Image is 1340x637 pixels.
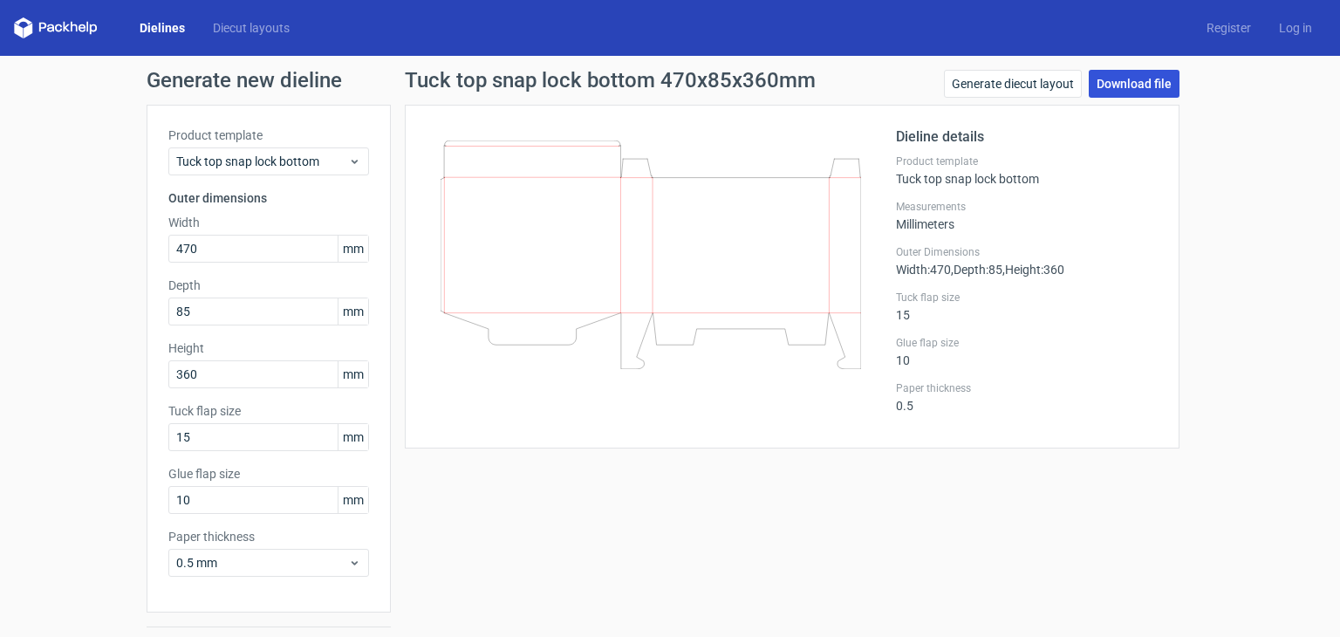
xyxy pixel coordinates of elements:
label: Product template [896,154,1158,168]
label: Measurements [896,200,1158,214]
span: mm [338,298,368,325]
h1: Generate new dieline [147,70,1193,91]
a: Generate diecut layout [944,70,1082,98]
label: Width [168,214,369,231]
label: Product template [168,127,369,144]
div: Millimeters [896,200,1158,231]
span: Tuck top snap lock bottom [176,153,348,170]
span: mm [338,487,368,513]
a: Download file [1089,70,1179,98]
label: Paper thickness [896,381,1158,395]
a: Diecut layouts [199,19,304,37]
a: Log in [1265,19,1326,37]
h2: Dieline details [896,127,1158,147]
span: , Depth : 85 [951,263,1002,277]
h1: Tuck top snap lock bottom 470x85x360mm [405,70,816,91]
label: Tuck flap size [896,291,1158,305]
div: 15 [896,291,1158,322]
div: 0.5 [896,381,1158,413]
label: Outer Dimensions [896,245,1158,259]
a: Register [1193,19,1265,37]
label: Glue flap size [896,336,1158,350]
label: Depth [168,277,369,294]
span: mm [338,424,368,450]
span: mm [338,236,368,262]
h3: Outer dimensions [168,189,369,207]
label: Paper thickness [168,528,369,545]
div: 10 [896,336,1158,367]
label: Height [168,339,369,357]
label: Tuck flap size [168,402,369,420]
span: , Height : 360 [1002,263,1064,277]
a: Dielines [126,19,199,37]
span: mm [338,361,368,387]
label: Glue flap size [168,465,369,483]
div: Tuck top snap lock bottom [896,154,1158,186]
span: Width : 470 [896,263,951,277]
span: 0.5 mm [176,554,348,572]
